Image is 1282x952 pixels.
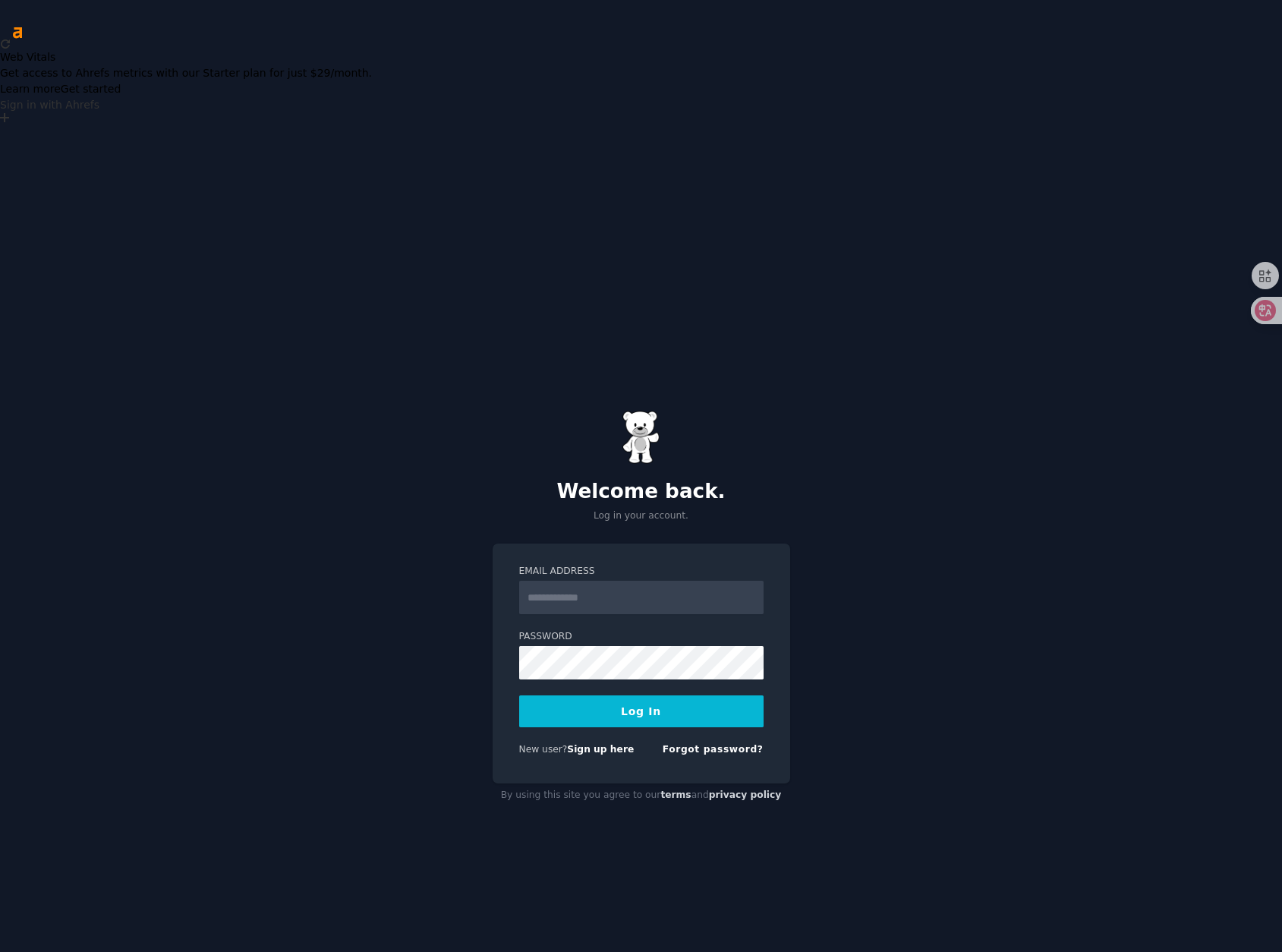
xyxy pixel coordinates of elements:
span: New user? [519,744,568,755]
button: Get started [61,81,121,97]
button: Log In [519,695,764,727]
p: Log in your account. [493,509,790,523]
img: Gummy Bear [622,411,660,464]
label: Email Address [519,565,764,578]
a: Forgot password? [663,744,764,755]
a: terms [660,790,691,800]
a: privacy policy [709,790,782,800]
label: Password [519,630,764,644]
div: By using this site you agree to our and [493,783,790,808]
h2: Welcome back. [493,480,790,504]
a: Sign up here [567,744,634,755]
